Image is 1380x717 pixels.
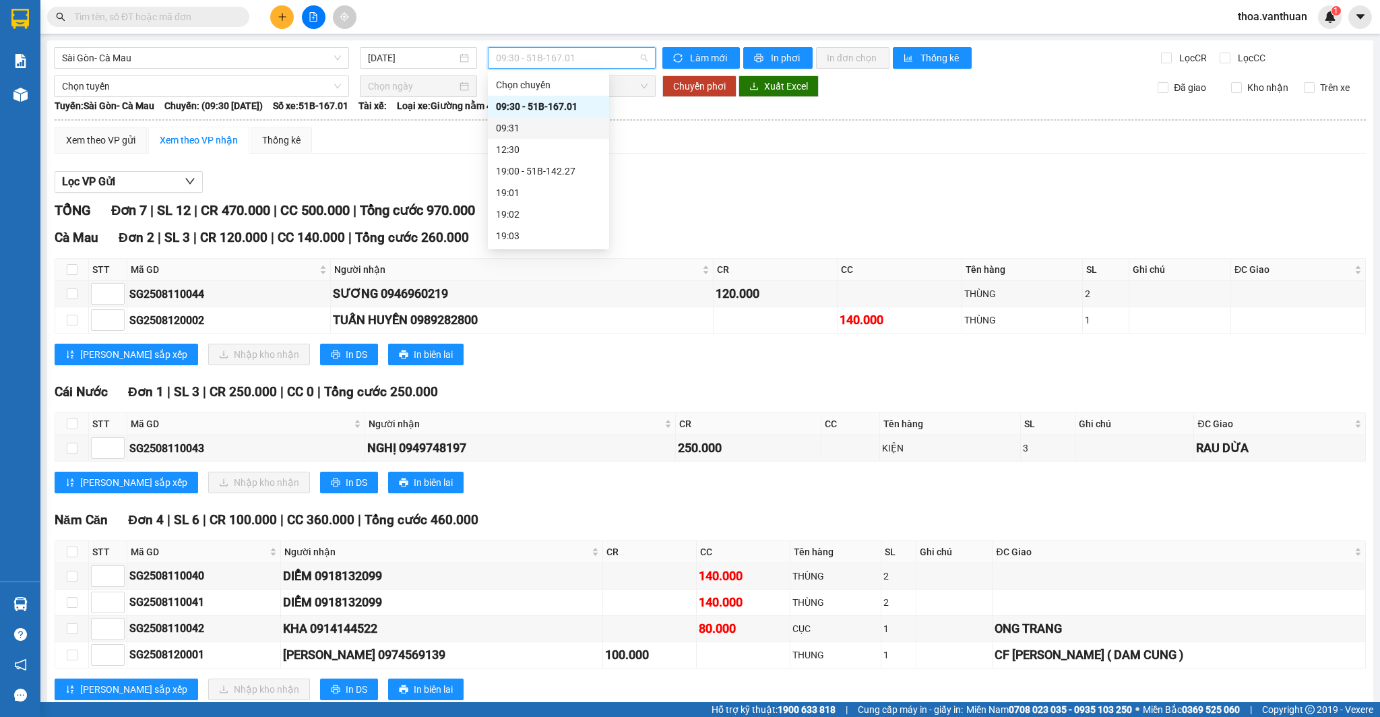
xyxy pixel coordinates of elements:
[270,5,294,29] button: plus
[127,435,365,462] td: SG2508110043
[13,597,28,611] img: warehouse-icon
[358,512,361,528] span: |
[414,682,453,697] span: In biên lai
[1331,6,1341,15] sup: 1
[996,544,1352,559] span: ĐC Giao
[185,176,195,187] span: down
[55,679,198,700] button: sort-ascending[PERSON_NAME] sắp xếp
[11,9,29,29] img: logo-vxr
[309,12,318,22] span: file-add
[399,350,408,361] span: printer
[368,79,456,94] input: Chọn ngày
[129,567,278,584] div: SG2508110040
[13,54,28,68] img: solution-icon
[278,12,287,22] span: plus
[167,512,170,528] span: |
[1174,51,1209,65] span: Lọc CR
[129,286,328,303] div: SG2508110044
[1197,416,1351,431] span: ĐC Giao
[194,202,197,218] span: |
[749,82,759,92] span: download
[771,51,802,65] span: In phơi
[131,262,317,277] span: Mã GD
[496,121,601,135] div: 09:31
[167,384,170,400] span: |
[164,230,190,245] span: SL 3
[714,259,838,281] th: CR
[1196,439,1362,458] div: RAU DỪA
[333,311,711,330] div: TUẤN HUYỀN 0989282800
[331,350,340,361] span: printer
[274,202,277,218] span: |
[360,202,475,218] span: Tổng cước 970.000
[358,98,387,113] span: Tài xế:
[880,413,1022,435] th: Tên hàng
[966,702,1132,717] span: Miền Nam
[55,202,91,218] span: TỔNG
[754,53,765,64] span: printer
[283,593,600,612] div: DIỂM 0918132099
[883,595,914,610] div: 2
[127,307,331,334] td: SG2508120002
[962,259,1083,281] th: Tên hàng
[203,384,206,400] span: |
[1227,8,1318,25] span: thoa.vanthuan
[1021,413,1075,435] th: SL
[333,284,711,303] div: SƯƠNG 0946960219
[858,702,963,717] span: Cung cấp máy in - giấy in:
[150,202,154,218] span: |
[331,685,340,695] span: printer
[1023,441,1073,456] div: 3
[14,658,27,671] span: notification
[883,648,914,662] div: 1
[792,569,879,584] div: THÙNG
[127,616,281,642] td: SG2508110042
[399,478,408,489] span: printer
[368,51,456,65] input: 12/08/2025
[65,685,75,695] span: sort-ascending
[55,384,108,400] span: Cái Nước
[699,619,788,638] div: 80.000
[193,230,197,245] span: |
[280,512,284,528] span: |
[699,593,788,612] div: 140.000
[56,12,65,22] span: search
[882,441,1019,456] div: KIỆN
[397,98,515,113] span: Loại xe: Giường nằm 45 chỗ
[320,344,378,365] button: printerIn DS
[273,98,348,113] span: Số xe: 51B-167.01
[414,475,453,490] span: In biên lai
[346,682,367,697] span: In DS
[764,79,808,94] span: Xuất Excel
[488,74,609,96] div: Chọn chuyến
[496,228,601,243] div: 19:03
[792,595,879,610] div: THÙNG
[496,48,648,68] span: 09:30 - 51B-167.01
[127,590,281,616] td: SG2508110041
[346,347,367,362] span: In DS
[821,413,880,435] th: CC
[129,646,278,663] div: SG2508120001
[365,512,478,528] span: Tổng cước 460.000
[334,262,699,277] span: Người nhận
[369,416,662,431] span: Người nhận
[128,384,164,400] span: Đơn 1
[271,230,274,245] span: |
[160,133,238,148] div: Xem theo VP nhận
[1129,259,1231,281] th: Ghi chú
[496,164,601,179] div: 19:00 - 51B-142.27
[1009,704,1132,715] strong: 0708 023 035 - 0935 103 250
[1232,51,1267,65] span: Lọc CC
[127,563,281,590] td: SG2508110040
[89,259,127,281] th: STT
[995,619,1363,638] div: ONG TRANG
[496,207,601,222] div: 19:02
[920,51,961,65] span: Thống kê
[283,646,600,664] div: [PERSON_NAME] 0974569139
[157,202,191,218] span: SL 12
[348,230,352,245] span: |
[353,202,356,218] span: |
[283,619,600,638] div: KHA 0914144522
[995,646,1363,664] div: CF [PERSON_NAME] ( DAM CUNG )
[399,685,408,695] span: printer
